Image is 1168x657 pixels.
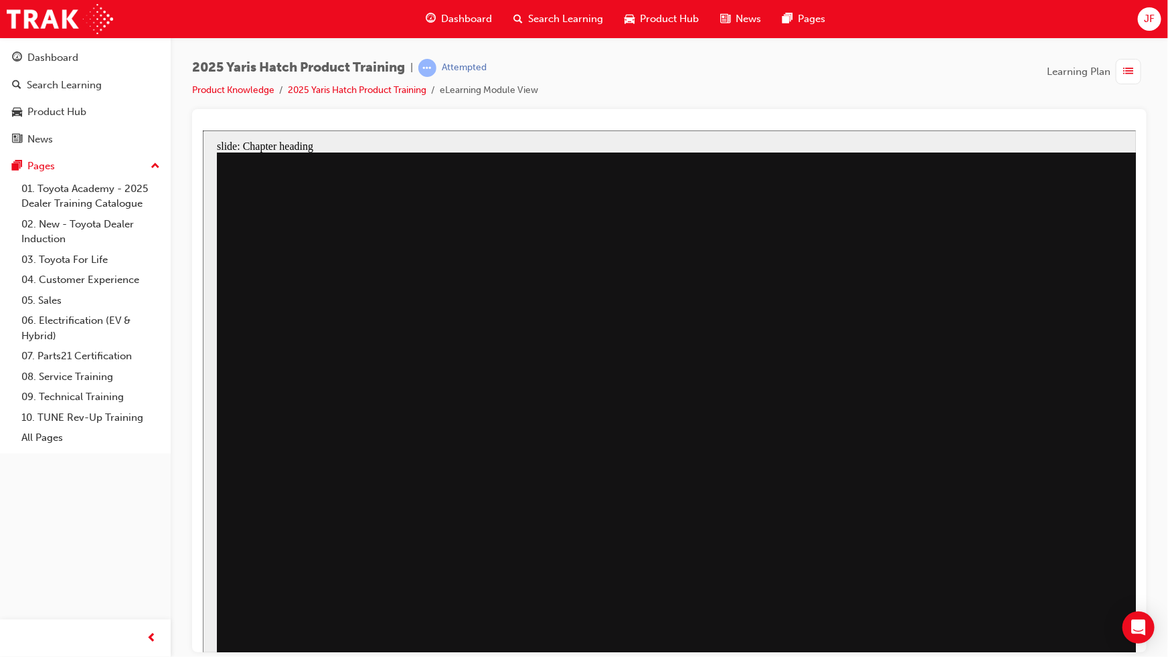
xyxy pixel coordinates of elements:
a: 10. TUNE Rev-Up Training [16,407,165,428]
span: Search Learning [528,11,603,27]
a: news-iconNews [710,5,772,33]
a: 04. Customer Experience [16,270,165,290]
span: search-icon [513,11,523,27]
div: Search Learning [27,78,102,93]
button: Pages [5,154,165,179]
div: Open Intercom Messenger [1122,612,1155,644]
span: Dashboard [441,11,492,27]
span: news-icon [720,11,730,27]
div: Dashboard [27,50,78,66]
a: 01. Toyota Academy - 2025 Dealer Training Catalogue [16,179,165,214]
div: Attempted [442,62,487,74]
button: Learning Plan [1047,59,1147,84]
div: Product Hub [27,104,86,120]
div: News [27,132,53,147]
span: news-icon [12,134,22,146]
button: JF [1138,7,1161,31]
span: guage-icon [426,11,436,27]
span: pages-icon [782,11,792,27]
a: Dashboard [5,45,165,70]
div: Pages [27,159,55,174]
span: learningRecordVerb_ATTEMPT-icon [418,59,436,77]
span: guage-icon [12,52,22,64]
a: 06. Electrification (EV & Hybrid) [16,310,165,346]
span: car-icon [624,11,635,27]
a: search-iconSearch Learning [503,5,614,33]
a: All Pages [16,428,165,448]
span: car-icon [12,106,22,118]
span: prev-icon [147,630,157,647]
a: 09. Technical Training [16,387,165,407]
a: Product Hub [5,100,165,124]
span: Learning Plan [1047,64,1110,80]
li: eLearning Module View [440,83,538,98]
span: up-icon [151,158,160,175]
a: 05. Sales [16,290,165,311]
a: guage-iconDashboard [415,5,503,33]
span: | [410,60,413,76]
a: 2025 Yaris Hatch Product Training [288,84,426,96]
span: list-icon [1124,64,1134,80]
span: JF [1144,11,1155,27]
button: DashboardSearch LearningProduct HubNews [5,43,165,154]
span: News [736,11,761,27]
img: Trak [7,4,113,34]
a: News [5,127,165,152]
a: Search Learning [5,73,165,98]
a: 07. Parts21 Certification [16,346,165,367]
a: Product Knowledge [192,84,274,96]
span: pages-icon [12,161,22,173]
span: search-icon [12,80,21,92]
span: Product Hub [640,11,699,27]
a: 03. Toyota For Life [16,250,165,270]
a: 02. New - Toyota Dealer Induction [16,214,165,250]
span: 2025 Yaris Hatch Product Training [192,60,405,76]
a: 08. Service Training [16,367,165,387]
span: Pages [798,11,825,27]
a: pages-iconPages [772,5,836,33]
a: car-iconProduct Hub [614,5,710,33]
